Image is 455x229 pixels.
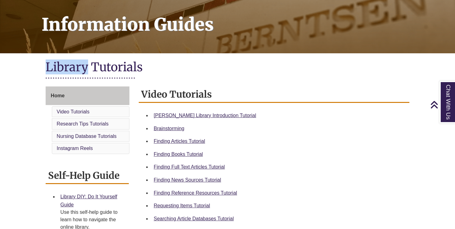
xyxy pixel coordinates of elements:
[154,190,237,196] a: Finding Reference Resources Tutorial
[57,109,90,114] a: Video Tutorials
[139,86,409,103] h2: Video Tutorials
[57,134,117,139] a: Nursing Database Tutorials
[51,93,65,98] span: Home
[154,113,256,118] a: [PERSON_NAME] Library Introduction Tutorial
[154,216,234,221] a: Searching Article Databases Tutorial
[57,146,93,151] a: Instagram Reels
[61,194,117,207] a: Library DIY: Do It Yourself Guide
[430,100,453,109] a: Back to Top
[154,164,225,170] a: Finding Full Text Articles Tutorial
[57,121,109,126] a: Research Tips Tutorials
[154,126,184,131] a: Brainstorming
[154,139,205,144] a: Finding Articles Tutorial
[46,86,130,105] a: Home
[154,152,203,157] a: Finding Books Tutorial
[46,86,130,155] div: Guide Page Menu
[46,59,410,76] h1: Library Tutorials
[154,203,210,208] a: Requesting Items Tutorial
[46,168,129,184] h2: Self-Help Guide
[154,177,221,183] a: Finding News Sources Tutorial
